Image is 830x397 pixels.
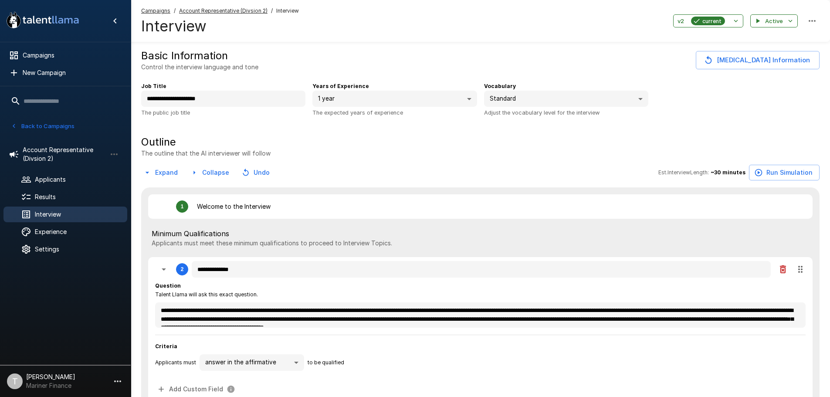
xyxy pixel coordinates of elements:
p: The expected years of experience [312,108,477,117]
div: 2 [181,266,184,272]
b: ~ 30 minutes [711,169,745,176]
span: / [271,7,273,15]
span: Applicants must [155,358,196,367]
b: Job Title [141,83,166,89]
p: Control the interview language and tone [141,63,258,71]
div: answer in the affirmative [200,354,304,371]
b: Vocabulary [484,83,516,89]
button: v2current [673,14,743,28]
b: Years of Experience [312,83,369,89]
span: / [174,7,176,15]
p: Adjust the vocabulary level for the interview [484,108,648,117]
p: Welcome to the Interview [197,202,271,211]
h4: Interview [141,17,299,35]
button: Run Simulation [749,165,820,181]
span: to be qualified [308,358,344,367]
div: 1 year [312,91,477,107]
span: Talent Llama will ask this exact question. [155,290,258,299]
span: current [699,17,725,26]
div: 1 [181,204,184,210]
button: Collapse [188,165,233,181]
p: The public job title [141,108,305,117]
b: Criteria [155,343,177,349]
span: Est. Interview Length: [658,168,709,177]
span: v2 [678,16,684,26]
button: Expand [141,165,181,181]
u: Campaigns [141,7,170,14]
button: Active [750,14,798,28]
button: Undo [240,165,273,181]
p: The outline that the AI interviewer will follow [141,149,271,158]
button: [MEDICAL_DATA] Information [696,51,820,69]
span: Interview [276,7,299,15]
div: Standard [484,91,648,107]
p: Applicants must meet these minimum qualifications to proceed to Interview Topics. [152,239,809,248]
h5: Outline [141,135,271,149]
u: Account Representative (Divsion 2) [179,7,268,14]
h5: Basic Information [141,49,228,63]
b: Question [155,282,181,289]
span: Minimum Qualifications [152,228,809,239]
